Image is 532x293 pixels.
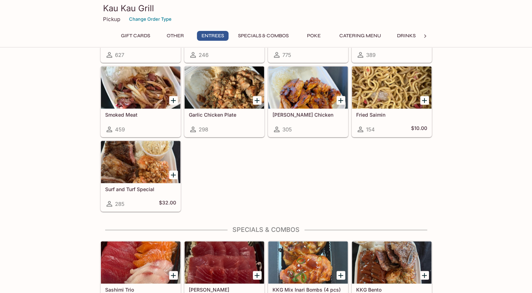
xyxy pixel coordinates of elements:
span: 627 [115,52,124,58]
h5: Sashimi Trio [105,287,176,293]
div: KKG Mix Inari Bombs (4 pcs) [268,241,348,284]
button: Other [160,31,191,41]
button: Add Fried Saimin [420,96,429,105]
h5: Garlic Chicken Plate [189,112,260,118]
div: Garlic Chicken Plate [185,66,264,109]
span: 305 [282,126,292,133]
span: 775 [282,52,291,58]
p: Pickup [103,16,120,22]
button: Add KKG Bento [420,271,429,280]
button: Add Smoked Meat [169,96,178,105]
span: 285 [115,201,124,207]
a: Garlic Chicken Plate298 [184,66,264,137]
span: 154 [366,126,375,133]
span: 389 [366,52,376,58]
div: KKG Bento [352,241,431,284]
button: Entrees [197,31,229,41]
button: Catering Menu [335,31,385,41]
button: Specials & Combos [234,31,293,41]
button: Add KKG Mix Inari Bombs (4 pcs) [336,271,345,280]
button: Drinks [391,31,422,41]
span: 246 [199,52,209,58]
h5: Surf and Turf Special [105,186,176,192]
h5: $32.00 [159,200,176,208]
a: [PERSON_NAME] Chicken305 [268,66,348,137]
h4: Specials & Combos [100,226,432,234]
h5: [PERSON_NAME] Chicken [273,112,344,118]
a: Fried Saimin154$10.00 [352,66,432,137]
div: Ahi Sashimi [185,241,264,284]
button: Change Order Type [126,14,175,25]
a: Surf and Turf Special285$32.00 [101,141,181,211]
a: Smoked Meat459 [101,66,181,137]
h5: KKG Bento [356,287,427,293]
button: Add Sashimi Trio [169,271,178,280]
button: Add Teri Chicken [336,96,345,105]
div: Teri Chicken [268,66,348,109]
span: 298 [199,126,208,133]
h3: Kau Kau Grill [103,3,429,14]
h5: [PERSON_NAME] [189,287,260,293]
button: Add Garlic Chicken Plate [253,96,262,105]
div: Sashimi Trio [101,241,180,284]
div: Smoked Meat [101,66,180,109]
button: Poke [298,31,330,41]
h5: Smoked Meat [105,112,176,118]
h5: $10.00 [411,125,427,134]
h5: Fried Saimin [356,112,427,118]
button: Add Ahi Sashimi [253,271,262,280]
span: 459 [115,126,125,133]
div: Fried Saimin [352,66,431,109]
h5: KKG Mix Inari Bombs (4 pcs) [273,287,344,293]
button: Add Surf and Turf Special [169,170,178,179]
div: Surf and Turf Special [101,141,180,183]
button: Gift Cards [117,31,154,41]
